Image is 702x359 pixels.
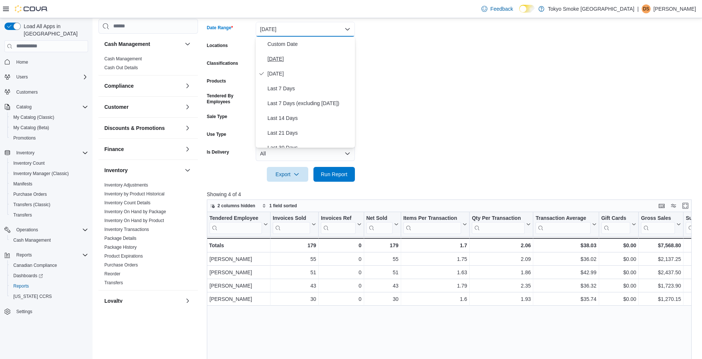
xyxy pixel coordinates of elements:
[321,241,361,250] div: 0
[268,143,352,152] span: Last 30 Days
[10,271,46,280] a: Dashboards
[10,236,54,245] a: Cash Management
[207,201,258,210] button: 2 columns hidden
[104,271,120,276] span: Reorder
[7,123,91,133] button: My Catalog (Beta)
[10,271,88,280] span: Dashboards
[366,215,392,222] div: Net Sold
[13,160,45,166] span: Inventory Count
[472,215,531,234] button: Qty Per Transaction
[535,241,596,250] div: $38.03
[403,215,467,234] button: Items Per Transaction
[321,295,361,303] div: 0
[268,99,352,108] span: Last 7 Days (excluding [DATE])
[10,123,52,132] a: My Catalog (Beta)
[16,150,34,156] span: Inventory
[16,309,32,315] span: Settings
[535,215,596,234] button: Transaction Average
[321,215,355,234] div: Invoices Ref
[13,57,88,67] span: Home
[641,268,681,277] div: $2,437.50
[657,201,666,210] button: Keyboard shortcuts
[366,255,399,264] div: 55
[490,5,513,13] span: Feedback
[104,191,165,196] a: Inventory by Product Historical
[209,281,268,290] div: [PERSON_NAME]
[10,282,32,291] a: Reports
[366,241,398,250] div: 179
[13,273,43,279] span: Dashboards
[104,199,151,205] span: Inventory Count Details
[10,134,88,142] span: Promotions
[472,215,525,222] div: Qty Per Transaction
[104,166,182,174] button: Inventory
[183,39,192,48] button: Cash Management
[7,210,91,220] button: Transfers
[16,252,32,258] span: Reports
[268,128,352,137] span: Last 21 Days
[16,104,31,110] span: Catalog
[207,43,228,48] label: Locations
[13,191,47,197] span: Purchase Orders
[209,215,262,234] div: Tendered Employee
[519,5,535,13] input: Dark Mode
[7,235,91,245] button: Cash Management
[273,215,316,234] button: Invoices Sold
[104,262,138,267] a: Purchase Orders
[13,148,88,157] span: Inventory
[1,250,91,260] button: Reports
[403,241,467,250] div: 1.7
[7,260,91,271] button: Canadian Compliance
[104,253,143,259] span: Product Expirations
[104,191,165,197] span: Inventory by Product Historical
[321,215,355,222] div: Invoices Ref
[104,253,143,258] a: Product Expirations
[183,81,192,90] button: Compliance
[637,4,639,13] p: |
[1,57,91,67] button: Home
[535,215,590,222] div: Transaction Average
[548,4,635,13] p: Tokyo Smoke [GEOGRAPHIC_DATA]
[403,281,467,290] div: 1.79
[403,215,461,222] div: Items Per Transaction
[321,268,361,277] div: 0
[13,73,88,81] span: Users
[13,181,32,187] span: Manifests
[207,114,227,120] label: Sale Type
[601,215,636,234] button: Gift Cards
[207,78,226,84] label: Products
[13,225,88,234] span: Operations
[4,54,88,336] nav: Complex example
[256,146,355,161] button: All
[321,171,347,178] span: Run Report
[10,159,48,168] a: Inventory Count
[669,201,678,210] button: Display options
[1,306,91,317] button: Settings
[10,179,35,188] a: Manifests
[472,268,531,277] div: 1.86
[641,255,681,264] div: $2,137.25
[7,168,91,179] button: Inventory Manager (Classic)
[13,307,88,316] span: Settings
[209,215,268,234] button: Tendered Employee
[13,251,35,259] button: Reports
[273,255,316,264] div: 55
[273,295,316,303] div: 30
[7,189,91,199] button: Purchase Orders
[10,292,55,301] a: [US_STATE] CCRS
[207,131,226,137] label: Use Type
[403,295,467,303] div: 1.6
[13,283,29,289] span: Reports
[104,226,149,232] span: Inventory Transactions
[273,215,310,234] div: Invoices Sold
[535,255,596,264] div: $36.02
[104,279,123,285] span: Transfers
[403,215,461,234] div: Items Per Transaction
[10,236,88,245] span: Cash Management
[13,125,49,131] span: My Catalog (Beta)
[13,262,57,268] span: Canadian Compliance
[1,225,91,235] button: Operations
[104,209,166,214] a: Inventory On Hand by Package
[10,169,88,178] span: Inventory Manager (Classic)
[601,295,636,303] div: $0.00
